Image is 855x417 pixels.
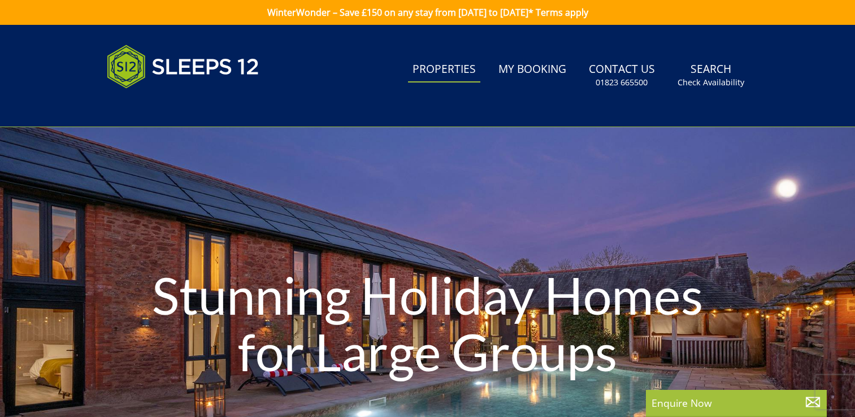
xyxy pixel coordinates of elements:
[107,38,259,95] img: Sleeps 12
[584,57,659,94] a: Contact Us01823 665500
[128,244,727,402] h1: Stunning Holiday Homes for Large Groups
[494,57,571,82] a: My Booking
[678,77,744,88] small: Check Availability
[596,77,648,88] small: 01823 665500
[673,57,749,94] a: SearchCheck Availability
[101,102,220,111] iframe: Customer reviews powered by Trustpilot
[408,57,480,82] a: Properties
[652,396,821,410] p: Enquire Now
